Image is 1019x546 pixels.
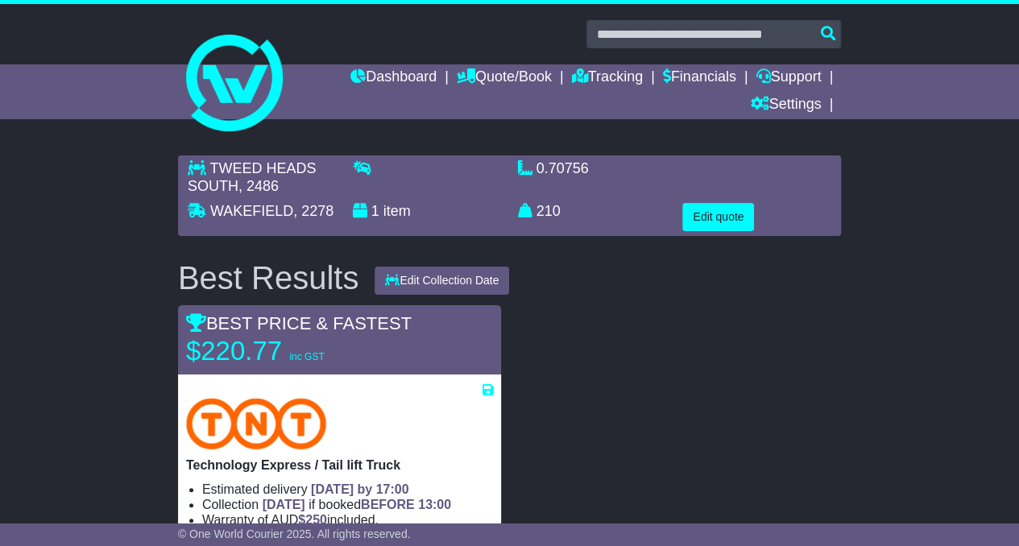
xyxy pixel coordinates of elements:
[663,64,736,92] a: Financials
[263,498,305,511] span: [DATE]
[289,351,324,362] span: inc GST
[572,64,643,92] a: Tracking
[263,498,451,511] span: if booked
[298,513,327,527] span: $
[371,203,379,219] span: 1
[202,482,494,497] li: Estimated delivery
[361,498,415,511] span: BEFORE
[750,92,821,119] a: Settings
[682,203,754,231] button: Edit quote
[210,203,293,219] span: WAKEFIELD
[311,482,409,496] span: [DATE] by 17:00
[188,160,317,194] span: TWEED HEADS SOUTH
[186,335,387,367] p: $220.77
[178,527,411,540] span: © One World Courier 2025. All rights reserved.
[202,497,494,512] li: Collection
[418,498,451,511] span: 13:00
[383,203,411,219] span: item
[457,64,552,92] a: Quote/Book
[350,64,437,92] a: Dashboard
[186,313,412,333] span: BEST PRICE & FASTEST
[375,267,509,295] button: Edit Collection Date
[536,203,561,219] span: 210
[305,513,327,527] span: 250
[536,160,589,176] span: 0.70756
[293,203,333,219] span: , 2278
[238,178,279,194] span: , 2486
[202,512,494,527] li: Warranty of AUD included.
[186,398,326,449] img: TNT Domestic: Technology Express / Tail lift Truck
[170,260,367,296] div: Best Results
[186,457,494,473] p: Technology Express / Tail lift Truck
[756,64,821,92] a: Support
